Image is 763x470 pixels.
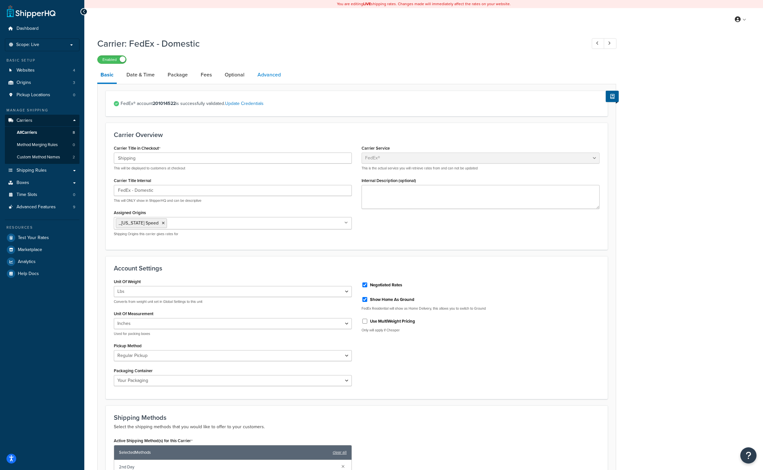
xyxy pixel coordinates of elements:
[5,58,79,63] div: Basic Setup
[5,115,79,164] li: Carriers
[119,448,329,457] span: Selected Methods
[17,192,37,198] span: Time Slots
[5,77,79,89] a: Origins3
[114,343,142,348] label: Pickup Method
[73,80,75,86] span: 3
[362,146,390,151] label: Carrier Service
[73,92,75,98] span: 0
[5,177,79,189] li: Boxes
[73,155,75,160] span: 2
[370,318,415,324] label: Use MultiWeight Pricing
[17,118,32,123] span: Carriers
[221,67,248,83] a: Optional
[5,201,79,213] li: Advanced Features
[5,151,79,163] a: Custom Method Names2
[370,297,414,303] label: Show Home As Ground
[225,100,264,107] a: Update Credentials
[362,166,600,171] p: This is the actual service you will retrieve rates from and can not be updated
[114,178,151,183] label: Carrier Title Internal
[592,38,604,49] a: Previous Record
[604,38,616,49] a: Next Record
[17,80,31,86] span: Origins
[114,232,352,236] p: Shipping Origins this carrier gives rates for
[5,77,79,89] li: Origins
[5,151,79,163] li: Custom Method Names
[98,56,126,63] label: Enabled
[97,37,580,50] h1: Carrier: FedEx - Domestic
[5,89,79,101] li: Pickup Locations
[5,189,79,201] a: Time Slots0
[5,139,79,151] li: Method Merging Rules
[18,259,36,265] span: Analytics
[362,178,416,183] label: Internal Description (optional)
[5,225,79,230] div: Resources
[73,204,75,210] span: 9
[17,142,58,148] span: Method Merging Rules
[5,127,79,139] a: AllCarriers8
[114,279,141,284] label: Unit Of Weight
[197,67,215,83] a: Fees
[5,189,79,201] li: Time Slots
[73,68,75,73] span: 4
[73,192,75,198] span: 0
[123,67,158,83] a: Date & Time
[17,92,50,98] span: Pickup Locations
[114,146,161,151] label: Carrier Title in Checkout
[73,130,75,135] span: 8
[114,299,352,304] p: Converts from weight unit set in Global Settings to this unit
[5,256,79,268] a: Analytics
[5,165,79,177] a: Shipping Rules
[114,198,352,203] p: This will ONLY show in ShipperHQ and can be descriptive
[17,68,35,73] span: Websites
[17,168,47,173] span: Shipping Rules
[114,265,600,272] h3: Account Settings
[114,438,193,443] label: Active Shipping Method(s) for this Carrier
[5,232,79,244] a: Test Your Rates
[18,247,42,253] span: Marketplace
[362,328,600,333] p: Only will apply if Cheaper
[606,91,619,102] button: Show Help Docs
[73,142,75,148] span: 0
[362,306,600,311] p: FedEx Residential will show as Home Delivery, this allows you to switch to Ground
[97,67,117,84] a: Basic
[5,89,79,101] a: Pickup Locations0
[114,414,600,421] h3: Shipping Methods
[5,115,79,127] a: Carriers
[114,368,153,373] label: Packaging Container
[5,139,79,151] a: Method Merging Rules0
[16,42,39,48] span: Scope: Live
[18,271,39,277] span: Help Docs
[153,100,176,107] strong: 201014522
[17,130,37,135] span: All Carriers
[5,108,79,113] div: Manage Shipping
[5,64,79,76] a: Websites4
[114,166,352,171] p: This will be displayed to customers at checkout
[18,235,49,241] span: Test Your Rates
[17,204,56,210] span: Advanced Features
[17,155,60,160] span: Custom Method Names
[114,210,146,215] label: Assigned Origins
[119,220,159,226] span: _[US_STATE] Speed
[121,99,600,108] span: FedEx® account is successfully validated.
[254,67,284,83] a: Advanced
[370,282,402,288] label: Negotiated Rates
[114,331,352,336] p: Used for packing boxes
[333,448,347,457] a: clear all
[114,311,153,316] label: Unit Of Measurement
[17,180,29,186] span: Boxes
[5,268,79,280] a: Help Docs
[114,423,600,431] p: Select the shipping methods that you would like to offer to your customers.
[363,1,371,7] b: LIVE
[5,201,79,213] a: Advanced Features9
[164,67,191,83] a: Package
[5,64,79,76] li: Websites
[114,131,600,138] h3: Carrier Overview
[740,447,757,464] button: Open Resource Center
[5,23,79,35] a: Dashboard
[17,26,39,31] span: Dashboard
[5,244,79,256] li: Marketplace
